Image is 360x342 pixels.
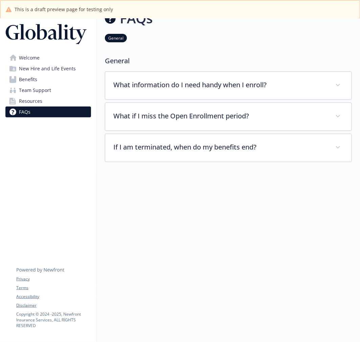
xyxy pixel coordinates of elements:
a: Accessibility [16,294,91,300]
a: Privacy [16,276,91,282]
p: General [105,56,352,66]
a: General [105,35,127,41]
p: What if I miss the Open Enrollment period? [113,111,327,121]
p: Copyright © 2024 - 2025 , Newfront Insurance Services, ALL RIGHTS RESERVED [16,311,91,328]
a: FAQs [5,107,91,117]
a: New Hire and Life Events [5,63,91,74]
a: Team Support [5,85,91,96]
span: Resources [19,96,42,107]
span: Team Support [19,85,51,96]
span: FAQs [19,107,30,117]
span: Benefits [19,74,37,85]
p: If I am terminated, when do my benefits end? [113,142,327,152]
a: Resources [5,96,91,107]
a: Terms [16,285,91,291]
a: Disclaimer [16,302,91,309]
div: What information do I need handy when I enroll? [105,72,352,99]
span: This is a draft preview page for testing only [15,6,113,13]
div: If I am terminated, when do my benefits end? [105,134,352,162]
div: What if I miss the Open Enrollment period? [105,103,352,131]
p: What information do I need handy when I enroll? [113,80,327,90]
span: New Hire and Life Events [19,63,76,74]
a: Benefits [5,74,91,85]
a: Welcome [5,52,91,63]
span: Welcome [19,52,40,63]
